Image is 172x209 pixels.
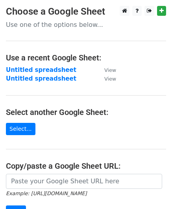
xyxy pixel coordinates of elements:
a: Untitled spreadsheet [6,66,76,73]
a: Select... [6,123,35,135]
small: Example: [URL][DOMAIN_NAME] [6,190,87,196]
h4: Select another Google Sheet: [6,107,166,117]
small: View [104,76,116,82]
a: View [96,66,116,73]
p: Use one of the options below... [6,21,166,29]
small: View [104,67,116,73]
a: Untitled spreadsheet [6,75,76,82]
h4: Copy/paste a Google Sheet URL: [6,161,166,171]
a: View [96,75,116,82]
h3: Choose a Google Sheet [6,6,166,17]
h4: Use a recent Google Sheet: [6,53,166,62]
input: Paste your Google Sheet URL here [6,174,162,189]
